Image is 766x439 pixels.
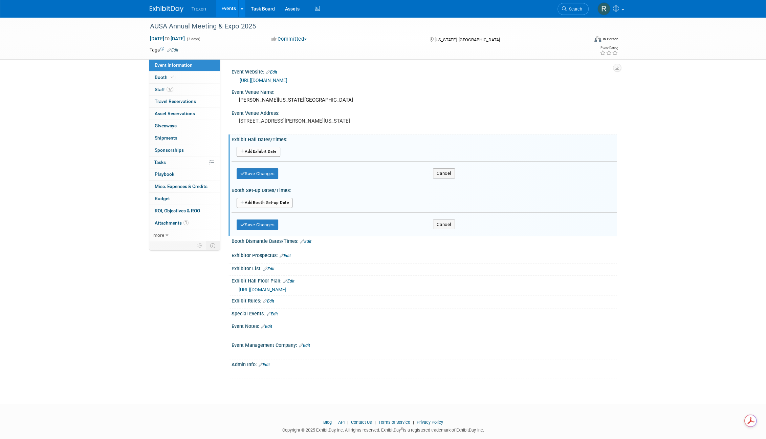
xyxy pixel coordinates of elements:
[232,67,617,76] div: Event Website:
[599,46,618,50] div: Event Rating
[346,420,350,425] span: |
[186,37,200,41] span: (3 days)
[237,219,279,230] button: Save Changes
[150,6,183,13] img: ExhibitDay
[237,147,280,157] button: AddExhibit Date
[149,84,220,96] a: Staff17
[149,144,220,156] a: Sponsorships
[237,168,279,179] button: Save Changes
[155,184,207,189] span: Misc. Expenses & Credits
[299,343,310,348] a: Edit
[232,264,617,272] div: Exhibitor List:
[149,108,220,120] a: Asset Reservations
[149,96,220,107] a: Travel Reservations
[283,279,294,284] a: Edit
[149,168,220,180] a: Playbook
[155,75,175,80] span: Booth
[149,205,220,217] a: ROI, Objectives & ROO
[237,95,612,105] div: [PERSON_NAME][US_STATE][GEOGRAPHIC_DATA]
[594,36,601,42] img: Format-Inperson.png
[237,198,293,208] button: AddBooth Set-up Date
[148,20,578,33] div: AUSA Annual Meeting & Expo 2025
[597,2,610,15] img: Ryan Flores
[261,324,272,329] a: Edit
[149,181,220,192] a: Misc. Expenses & Credits
[149,156,220,168] a: Tasks
[411,420,416,425] span: |
[149,217,220,229] a: Attachments1
[280,253,291,258] a: Edit
[259,362,270,367] a: Edit
[155,123,177,128] span: Giveaways
[232,87,617,96] div: Event Venue Name:
[149,120,220,132] a: Giveaways
[323,420,332,425] a: Blog
[155,220,189,226] span: Attachments
[433,168,455,179] button: Cancel
[183,220,189,225] span: 1
[433,219,455,230] button: Cancel
[232,108,617,117] div: Event Venue Address:
[194,241,206,250] td: Personalize Event Tab Strip
[206,241,220,250] td: Toggle Event Tabs
[155,196,170,201] span: Budget
[269,36,309,43] button: Committed
[351,420,372,425] a: Contact Us
[232,134,617,143] div: Exhibit Hall Dates/Times:
[263,267,275,271] a: Edit
[232,340,617,349] div: Event Management Company:
[171,75,174,79] i: Booth reservation complete
[602,37,618,42] div: In-Person
[232,236,617,245] div: Booth Dismantle Dates/Times:
[333,420,337,425] span: |
[154,160,166,165] span: Tasks
[232,359,617,368] div: Admin Info:
[149,193,220,205] a: Budget
[549,35,618,45] div: Event Format
[155,171,174,177] span: Playbook
[232,276,617,285] div: Exhibit Hall Floor Plan:
[263,299,274,304] a: Edit
[150,36,185,42] span: [DATE] [DATE]
[232,309,617,317] div: Special Events:
[239,118,385,124] pre: [STREET_ADDRESS][PERSON_NAME][US_STATE]
[155,99,196,104] span: Travel Reservations
[155,111,195,116] span: Asset Reservations
[373,420,377,425] span: |
[150,46,178,53] td: Tags
[155,62,193,68] span: Event Information
[240,78,287,83] a: [URL][DOMAIN_NAME]
[192,6,206,12] span: Trexon
[417,420,443,425] a: Privacy Policy
[167,48,178,53] a: Edit
[155,147,184,153] span: Sponsorships
[232,250,617,259] div: Exhibitor Prospectus:
[557,3,589,15] a: Search
[232,321,617,330] div: Event Notes:
[149,229,220,241] a: more
[155,135,177,141] span: Shipments
[155,87,173,92] span: Staff
[239,287,286,292] a: [URL][DOMAIN_NAME]
[232,296,617,305] div: Exhibit Rules:
[149,59,220,71] a: Event Information
[300,239,311,244] a: Edit
[155,208,200,213] span: ROI, Objectives & ROO
[338,420,345,425] a: API
[266,70,277,75] a: Edit
[167,87,173,92] span: 17
[378,420,410,425] a: Terms of Service
[149,132,220,144] a: Shipments
[567,6,582,12] span: Search
[435,37,500,42] span: [US_STATE], [GEOGRAPHIC_DATA]
[149,71,220,83] a: Booth
[401,427,403,431] sup: ®
[267,312,278,316] a: Edit
[153,232,164,238] span: more
[232,185,617,194] div: Booth Set-up Dates/Times:
[164,36,171,41] span: to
